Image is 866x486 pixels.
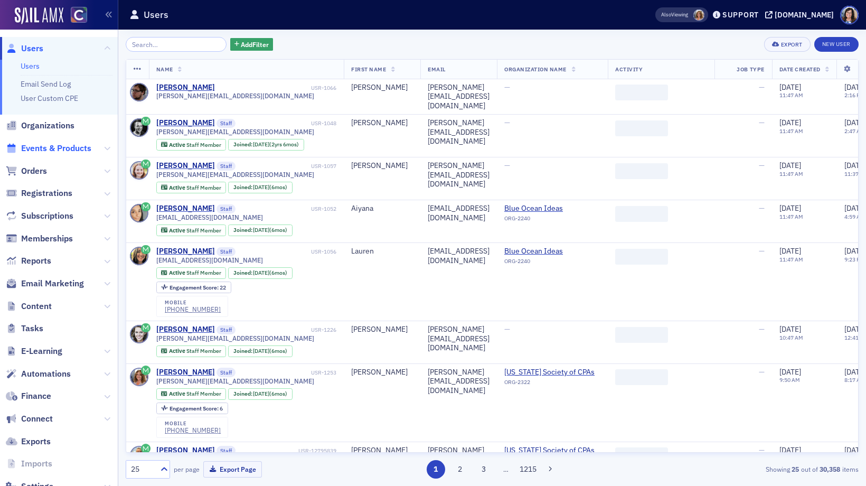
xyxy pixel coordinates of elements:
div: Joined: 2025-01-30 00:00:00 [228,388,293,400]
button: 1 [427,460,445,479]
div: (6mos) [253,184,287,191]
span: Email Marketing [21,278,84,289]
span: ‌ [615,163,668,179]
div: [PERSON_NAME][EMAIL_ADDRESS][DOMAIN_NAME] [428,368,490,396]
div: [DOMAIN_NAME] [775,10,834,20]
a: [PERSON_NAME] [156,118,215,128]
div: [PERSON_NAME][EMAIL_ADDRESS][DOMAIN_NAME] [428,118,490,146]
span: ‌ [615,120,668,136]
div: [PERSON_NAME] [351,446,413,455]
a: Memberships [6,233,73,245]
span: Orders [21,165,47,177]
span: Organizations [21,120,74,132]
span: Staff [216,247,236,257]
a: User Custom CPE [21,94,78,103]
div: [PERSON_NAME] [351,83,413,92]
div: Joined: 2025-01-30 00:00:00 [228,182,293,193]
div: Engagement Score: 22 [156,282,231,293]
div: Joined: 2025-01-30 00:00:00 [228,267,293,279]
span: — [504,118,510,127]
time: 2:47 AM [844,127,865,135]
a: Email Marketing [6,278,84,289]
a: Connect [6,413,53,425]
a: Active Staff Member [161,184,221,191]
span: — [759,161,765,170]
span: Active [169,141,186,148]
span: [EMAIL_ADDRESS][DOMAIN_NAME] [156,213,263,221]
span: Connect [21,413,53,425]
button: Export Page [203,461,262,478]
span: [DATE] [253,141,269,148]
span: — [759,367,765,377]
a: Active Staff Member [161,269,221,276]
a: Events & Products [6,143,91,154]
span: [DATE] [779,118,801,127]
span: Engagement Score : [170,405,220,412]
button: 2 [450,460,469,479]
span: Staff [216,204,236,214]
span: ‌ [615,447,668,463]
div: [EMAIL_ADDRESS][DOMAIN_NAME] [428,204,490,222]
span: [DATE] [844,161,866,170]
a: Email Send Log [21,79,71,89]
div: USR-1057 [238,163,337,170]
div: mobile [165,420,221,427]
time: 10:47 AM [779,334,803,341]
span: [DATE] [779,82,801,92]
a: [PERSON_NAME] [156,247,215,256]
a: Orders [6,165,47,177]
button: AddFilter [230,38,274,51]
h1: Users [144,8,168,21]
span: Joined : [233,141,253,148]
span: [DATE] [253,183,269,191]
span: [PERSON_NAME][EMAIL_ADDRESS][DOMAIN_NAME] [156,128,314,136]
a: Finance [6,390,51,402]
span: Staff Member [186,390,221,397]
div: Lauren [351,247,413,256]
div: (2yrs 6mos) [253,141,299,148]
div: Active: Active: Staff Member [156,345,227,357]
span: Joined : [233,269,253,276]
a: Registrations [6,188,72,199]
div: USR-1226 [238,326,337,333]
div: USR-1048 [238,120,337,127]
span: [DATE] [779,367,801,377]
button: [DOMAIN_NAME] [765,11,837,18]
span: Profile [840,6,859,24]
div: [PERSON_NAME] [351,118,413,128]
span: [DATE] [779,203,801,213]
a: [PERSON_NAME] [156,325,215,334]
span: Blue Ocean Ideas [504,204,600,213]
div: (6mos) [253,269,287,276]
div: USR-1066 [216,85,336,91]
span: Name [156,66,173,73]
a: Users [6,43,43,54]
div: Joined: 2023-02-21 00:00:00 [228,139,304,151]
span: [DATE] [253,347,269,354]
span: — [759,445,765,455]
a: Users [21,61,40,71]
div: [PHONE_NUMBER] [165,426,221,434]
div: Active: Active: Staff Member [156,139,227,151]
span: Staff Member [186,227,221,234]
button: 1215 [519,460,538,479]
div: [PHONE_NUMBER] [165,305,221,313]
div: Active: Active: Staff Member [156,182,227,193]
div: 25 [131,464,154,475]
span: Colorado Society of CPAs [504,446,600,455]
a: Exports [6,436,51,447]
span: [DATE] [844,324,866,334]
span: — [759,118,765,127]
label: per page [174,464,200,474]
span: Activity [615,66,643,73]
span: — [504,82,510,92]
div: ORG-2240 [504,215,600,226]
span: Staff Member [186,269,221,276]
a: View Homepage [63,7,87,25]
span: Email [428,66,446,73]
span: [EMAIL_ADDRESS][DOMAIN_NAME] [156,256,263,264]
span: Active [169,390,186,397]
span: [DATE] [253,390,269,397]
span: [DATE] [844,367,866,377]
span: Staff [216,368,236,377]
